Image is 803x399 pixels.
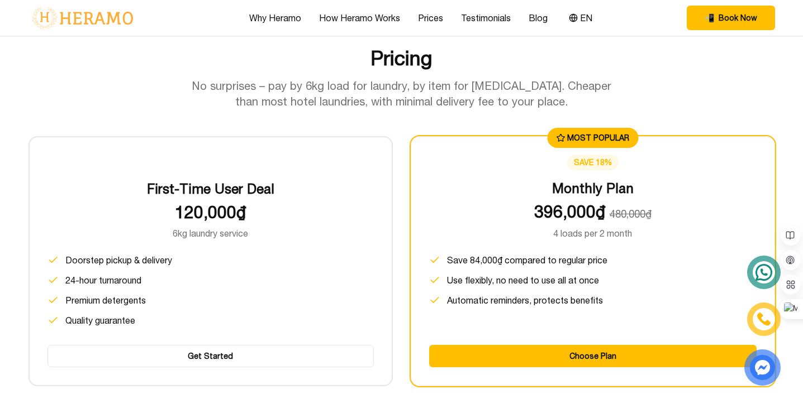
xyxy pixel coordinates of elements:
button: phone Book Now [687,6,775,30]
span: Premium detergents [65,294,146,307]
span: Save 84,000₫ compared to regular price [447,253,607,267]
p: 4 loads per 2 month [429,227,757,240]
img: phone-icon [758,313,771,325]
h3: First-Time User Deal [47,180,374,198]
span: Doorstep pickup & delivery [65,253,172,267]
a: How Heramo Works [319,11,400,25]
a: Testimonials [461,11,511,25]
button: Get Started [47,345,374,367]
span: phone [705,12,714,23]
div: MOST POPULAR [547,128,638,148]
button: Choose Plan [429,345,757,367]
span: Use flexibly, no need to use all at once [447,273,599,287]
span: 24-hour turnaround [65,273,141,287]
span: 120,000₫ [175,202,246,222]
span: Quality guarantee [65,314,135,327]
span: 480,000₫ [610,208,652,220]
a: Prices [418,11,443,25]
span: Automatic reminders, protects benefits [447,294,603,307]
img: logo-with-text.png [28,6,136,30]
a: Why Heramo [249,11,301,25]
a: Blog [529,11,548,25]
span: Book Now [719,12,757,23]
span: 396,000₫ [534,201,605,221]
div: save 18% [567,155,619,170]
p: 6kg laundry service [47,227,374,240]
button: EN [566,11,596,25]
h2: Pricing [28,47,775,69]
a: phone-icon [749,304,779,334]
h3: Monthly Plan [429,179,757,197]
p: No surprises – pay by 6kg load for laundry, by item for [MEDICAL_DATA]. Cheaper than most hotel l... [187,78,616,109]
